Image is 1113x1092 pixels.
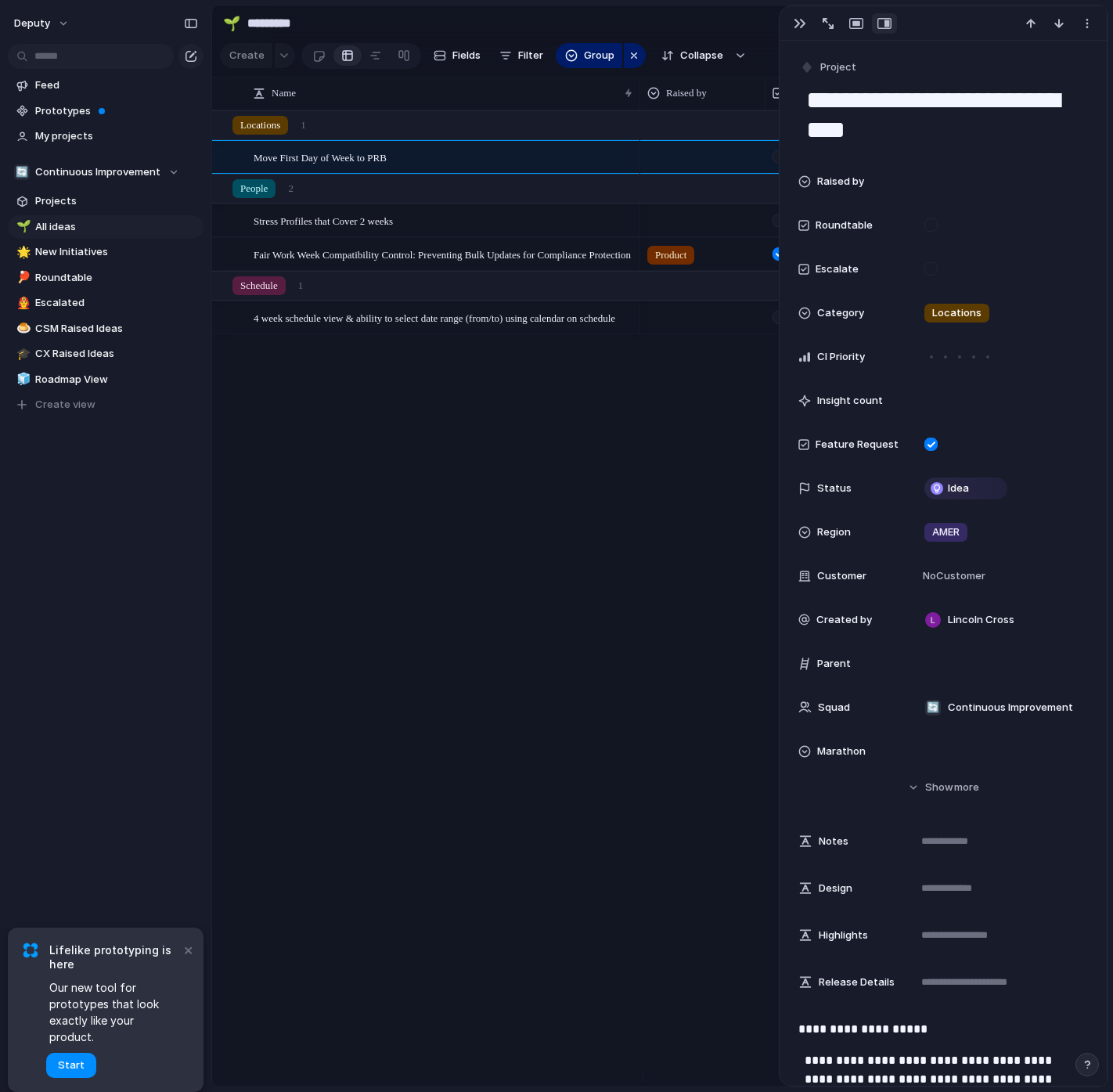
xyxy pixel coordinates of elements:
span: Our new tool for prototypes that look exactly like your product. [49,979,180,1045]
span: My projects [35,128,198,144]
span: 4 week schedule view & ability to select date range (from/to) using calendar on schedule [254,308,615,326]
span: Prototypes [35,103,198,119]
span: Insight count [817,393,883,409]
button: Group [556,43,622,68]
div: 🌟 [16,243,27,261]
button: 🎓 [14,346,30,362]
span: 2 [288,181,294,196]
span: Lincoln Cross [948,612,1014,628]
span: Raised by [666,85,707,101]
span: Customer [817,568,866,584]
span: Continuous Improvement [948,700,1073,715]
span: Projects [35,193,198,209]
div: 🍮 [16,319,27,337]
span: People [240,181,268,196]
div: 🌱 [223,13,240,34]
button: deputy [7,11,77,36]
span: Created by [816,612,872,628]
span: Feature Request [816,437,899,452]
span: Filter [518,48,543,63]
button: 👨‍🚒 [14,295,30,311]
span: Escalate [816,261,859,277]
span: Status [817,481,852,496]
div: 🏓Roundtable [8,266,204,290]
button: Start [46,1053,96,1078]
span: Create view [35,397,95,413]
span: 1 [298,278,304,294]
button: Fields [427,43,487,68]
button: 🧊 [14,372,30,387]
button: Collapse [652,43,731,68]
button: 🌱 [219,11,244,36]
button: 🏓 [14,270,30,286]
div: 🔄 [14,164,30,180]
span: Lifelike prototyping is here [49,943,180,971]
span: Fields [452,48,481,63]
span: Group [584,48,614,63]
a: 🍮CSM Raised Ideas [8,317,204,341]
span: Start [58,1058,85,1073]
button: Project [797,56,861,79]
span: CSM Raised Ideas [35,321,198,337]
a: 🌟New Initiatives [8,240,204,264]
button: 🌟 [14,244,30,260]
a: My projects [8,124,204,148]
span: Locations [932,305,982,321]
button: Filter [493,43,549,68]
span: more [954,780,979,795]
a: 🎓CX Raised Ideas [8,342,204,366]
span: Notes [819,834,848,849]
a: 👨‍🚒Escalated [8,291,204,315]
div: 👨‍🚒 [16,294,27,312]
a: 🧊Roadmap View [8,368,204,391]
button: 🔄Continuous Improvement [8,160,204,184]
div: 🏓 [16,268,27,287]
span: Move First Day of Week to PRB [254,148,387,166]
span: 1 [301,117,306,133]
span: Locations [240,117,280,133]
div: 🧊 [16,370,27,388]
button: Showmore [798,773,1088,802]
span: Fair Work Week Compatibility Control: Preventing Bulk Updates for Compliance Protection [254,245,631,263]
a: Feed [8,74,204,97]
div: 🎓 [16,345,27,363]
span: Raised by [817,174,864,189]
span: Escalated [35,295,198,311]
span: Idea [948,481,969,496]
span: Region [817,524,851,540]
span: Stress Profiles that Cover 2 weeks [254,211,393,229]
a: Projects [8,189,204,213]
span: Project [820,59,856,75]
span: Parent [817,656,851,672]
span: Name [272,85,296,101]
span: Continuous Improvement [35,164,160,180]
div: 🔄 [925,700,941,715]
button: 🍮 [14,321,30,337]
span: Category [817,305,864,321]
a: 🌱All ideas [8,215,204,239]
span: Marathon [817,744,866,759]
div: 🌱 [16,218,27,236]
span: Roundtable [816,218,873,233]
span: New Initiatives [35,244,198,260]
span: Release Details [819,975,895,990]
span: Show [925,780,953,795]
button: Dismiss [178,940,197,959]
span: No Customer [918,568,985,584]
button: 🌱 [14,219,30,235]
span: All ideas [35,219,198,235]
span: Collapse [680,48,723,63]
span: Roundtable [35,270,198,286]
a: Prototypes [8,99,204,123]
span: Design [819,881,852,896]
span: Roadmap View [35,372,198,387]
span: AMER [932,524,960,540]
span: Schedule [240,278,278,294]
span: Product [655,247,686,263]
span: deputy [14,16,50,31]
span: CI Priority [817,349,865,365]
